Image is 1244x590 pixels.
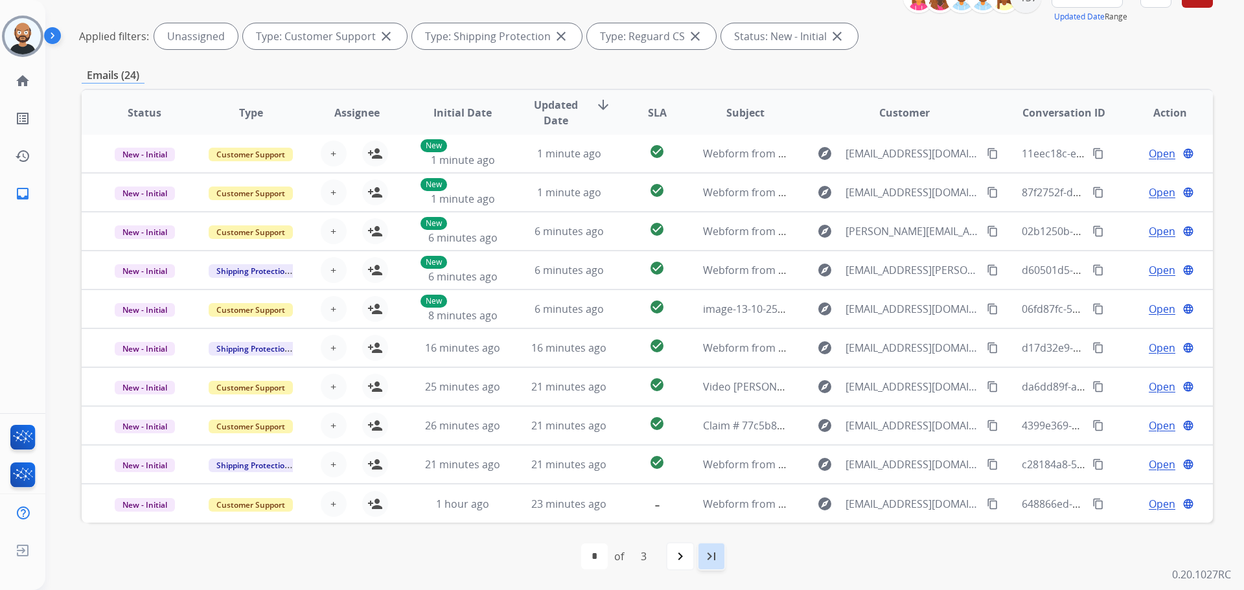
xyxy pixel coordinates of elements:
mat-icon: explore [817,379,833,394]
button: + [321,451,347,477]
span: Video [PERSON_NAME] [703,380,814,394]
p: 0.20.1027RC [1172,567,1231,582]
mat-icon: person_add [367,146,383,161]
mat-icon: explore [817,146,833,161]
button: + [321,218,347,244]
span: Status [128,105,161,120]
span: Customer Support [209,303,293,317]
span: 23 minutes ago [531,497,606,511]
span: [EMAIL_ADDRESS][DOMAIN_NAME] [846,301,979,317]
span: + [330,379,336,394]
span: 26 minutes ago [425,418,500,433]
button: + [321,413,347,438]
span: 648866ed-1944-44cc-8ff7-c6a54b876d10 [1022,497,1217,511]
mat-icon: explore [817,223,833,239]
span: Open [1149,301,1175,317]
mat-icon: close [687,28,703,44]
span: + [330,185,336,200]
mat-icon: person_add [367,185,383,200]
span: image-13-10-25-03-06.heic, image-13-10-25-03-06-1.heic, image-13-10-25-03-06-2.heic и еще 1 [703,302,1153,316]
span: SLA [648,105,667,120]
span: Conversation ID [1022,105,1105,120]
img: avatar [5,18,41,54]
mat-icon: explore [817,457,833,472]
span: Webform from [EMAIL_ADDRESS][DOMAIN_NAME] on [DATE] [703,497,996,511]
span: Shipping Protection [209,342,297,356]
span: Open [1149,457,1175,472]
span: Open [1149,340,1175,356]
mat-icon: language [1182,264,1194,276]
span: New - Initial [115,303,175,317]
span: 02b1250b-620e-42c9-88a3-ce620083c17b [1022,224,1221,238]
mat-icon: close [553,28,569,44]
mat-icon: - [649,494,665,510]
mat-icon: content_copy [987,381,998,392]
mat-icon: last_page [704,549,719,564]
mat-icon: content_copy [1092,303,1104,315]
mat-icon: content_copy [1092,459,1104,470]
button: + [321,141,347,166]
th: Action [1107,90,1213,135]
span: Claim # 77c5b89a-dbe0-4aff-85a0-e97a80254e8c [703,418,938,433]
span: da6dd89f-a539-4dd7-9d3f-5fac8d630d05 [1022,380,1218,394]
mat-icon: arrow_downward [595,97,611,113]
span: Shipping Protection [209,264,297,278]
mat-icon: person_add [367,418,383,433]
span: New - Initial [115,420,175,433]
span: + [330,223,336,239]
span: Webform from [EMAIL_ADDRESS][DOMAIN_NAME] on [DATE] [703,341,996,355]
span: 4399e369-2c3f-48f4-ad8d-6eb342115e56 [1022,418,1217,433]
span: Type [239,105,263,120]
button: + [321,179,347,205]
p: Applied filters: [79,28,149,44]
mat-icon: check_circle [649,183,665,198]
mat-icon: content_copy [1092,187,1104,198]
button: Updated Date [1054,12,1105,22]
span: + [330,457,336,472]
span: 06fd87fc-54c4-4b02-ba50-351ff72c7b01 [1022,302,1212,316]
span: + [330,418,336,433]
span: Open [1149,496,1175,512]
span: 87f2752f-db22-4b57-b580-bf7e1c76245a [1022,185,1216,199]
mat-icon: language [1182,420,1194,431]
span: 21 minutes ago [531,418,606,433]
mat-icon: person_add [367,496,383,512]
mat-icon: check_circle [649,455,665,470]
span: c28184a8-5d91-443e-98b3-8240ce4edf2d [1022,457,1220,471]
span: 16 minutes ago [531,341,606,355]
span: Webform from [EMAIL_ADDRESS][DOMAIN_NAME] on [DATE] [703,146,996,161]
div: 3 [630,543,657,569]
span: New - Initial [115,381,175,394]
span: 1 minute ago [537,146,601,161]
span: 1 hour ago [436,497,489,511]
mat-icon: navigate_next [673,549,688,564]
span: Customer Support [209,498,293,512]
span: [EMAIL_ADDRESS][DOMAIN_NAME] [846,418,979,433]
mat-icon: content_copy [987,459,998,470]
mat-icon: person_add [367,262,383,278]
mat-icon: language [1182,225,1194,237]
span: 25 minutes ago [425,380,500,394]
span: 11eec18c-e8d2-4bab-94f5-bc8319fc2307 [1022,146,1216,161]
mat-icon: language [1182,381,1194,392]
span: Initial Date [433,105,492,120]
mat-icon: home [15,73,30,89]
mat-icon: content_copy [1092,264,1104,276]
p: New [420,295,447,308]
mat-icon: content_copy [987,342,998,354]
div: Status: New - Initial [721,23,858,49]
mat-icon: check_circle [649,260,665,276]
p: Emails (24) [82,67,144,84]
mat-icon: language [1182,459,1194,470]
mat-icon: content_copy [987,225,998,237]
span: + [330,340,336,356]
div: Type: Shipping Protection [412,23,582,49]
span: Customer [879,105,930,120]
span: 6 minutes ago [428,269,498,284]
span: 6 minutes ago [535,302,604,316]
span: 16 minutes ago [425,341,500,355]
p: New [420,217,447,230]
button: + [321,374,347,400]
mat-icon: content_copy [987,498,998,510]
mat-icon: person_add [367,457,383,472]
